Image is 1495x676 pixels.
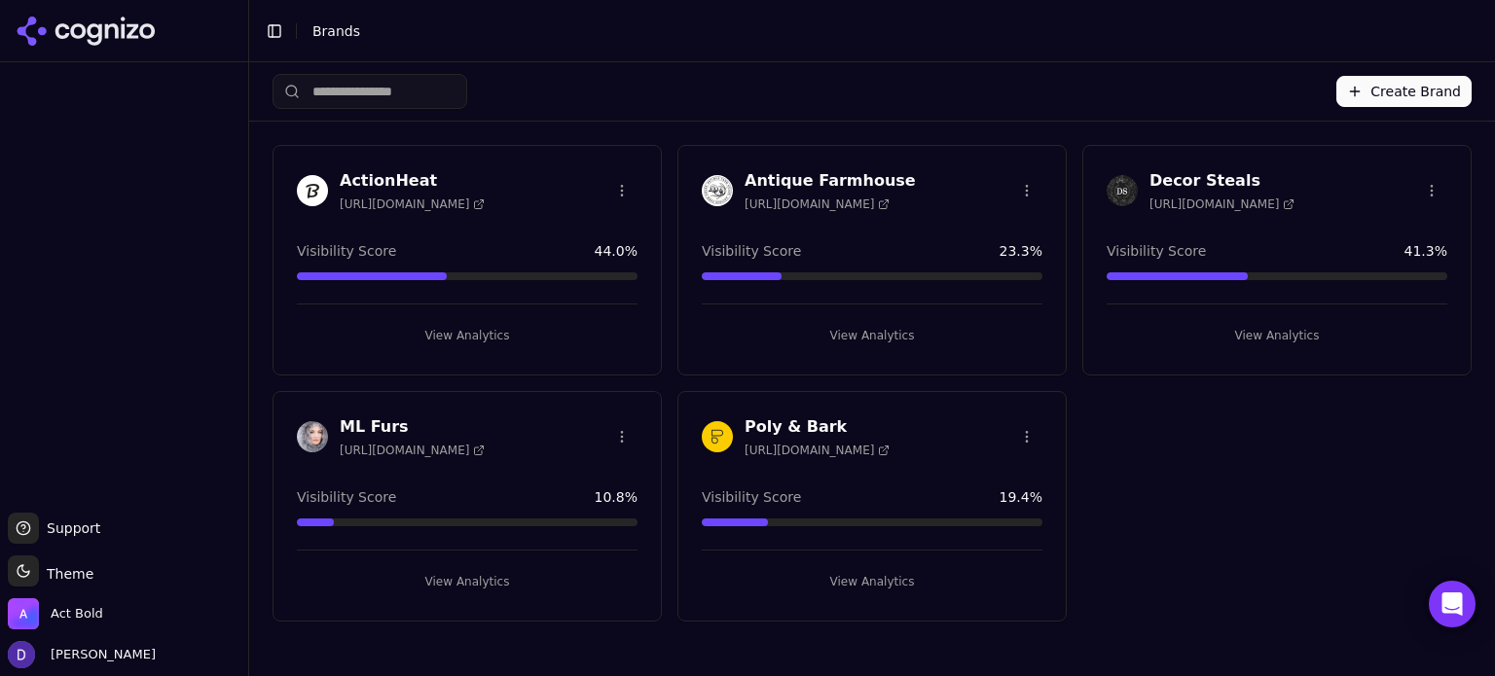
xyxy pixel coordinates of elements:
[1429,581,1476,627] div: Open Intercom Messenger
[340,196,485,212] span: [URL][DOMAIN_NAME]
[312,23,360,39] span: Brands
[745,169,916,193] h3: Antique Farmhouse
[595,241,638,261] span: 44.0 %
[340,443,485,458] span: [URL][DOMAIN_NAME]
[1404,241,1447,261] span: 41.3 %
[8,598,39,629] img: Act Bold
[51,605,103,623] span: Act Bold
[340,415,485,439] h3: ML Furs
[745,196,890,212] span: [URL][DOMAIN_NAME]
[702,175,733,206] img: Antique Farmhouse
[702,421,733,452] img: Poly & Bark
[8,641,35,668] img: David White
[702,320,1042,351] button: View Analytics
[8,641,156,668] button: Open user button
[1000,241,1042,261] span: 23.3 %
[43,646,156,663] span: [PERSON_NAME]
[340,169,485,193] h3: ActionHeat
[1149,169,1294,193] h3: Decor Steals
[297,487,396,507] span: Visibility Score
[702,566,1042,597] button: View Analytics
[297,421,328,452] img: ML Furs
[312,21,1440,41] nav: breadcrumb
[745,415,890,439] h3: Poly & Bark
[297,320,638,351] button: View Analytics
[702,241,801,261] span: Visibility Score
[8,598,103,629] button: Open organization switcher
[1107,175,1138,206] img: Decor Steals
[297,175,328,206] img: ActionHeat
[1000,487,1042,507] span: 19.4 %
[39,518,100,538] span: Support
[297,241,396,261] span: Visibility Score
[39,566,93,582] span: Theme
[595,487,638,507] span: 10.8 %
[297,566,638,597] button: View Analytics
[1149,196,1294,212] span: [URL][DOMAIN_NAME]
[1107,241,1206,261] span: Visibility Score
[702,487,801,507] span: Visibility Score
[1336,76,1472,107] button: Create Brand
[745,443,890,458] span: [URL][DOMAIN_NAME]
[1107,320,1447,351] button: View Analytics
